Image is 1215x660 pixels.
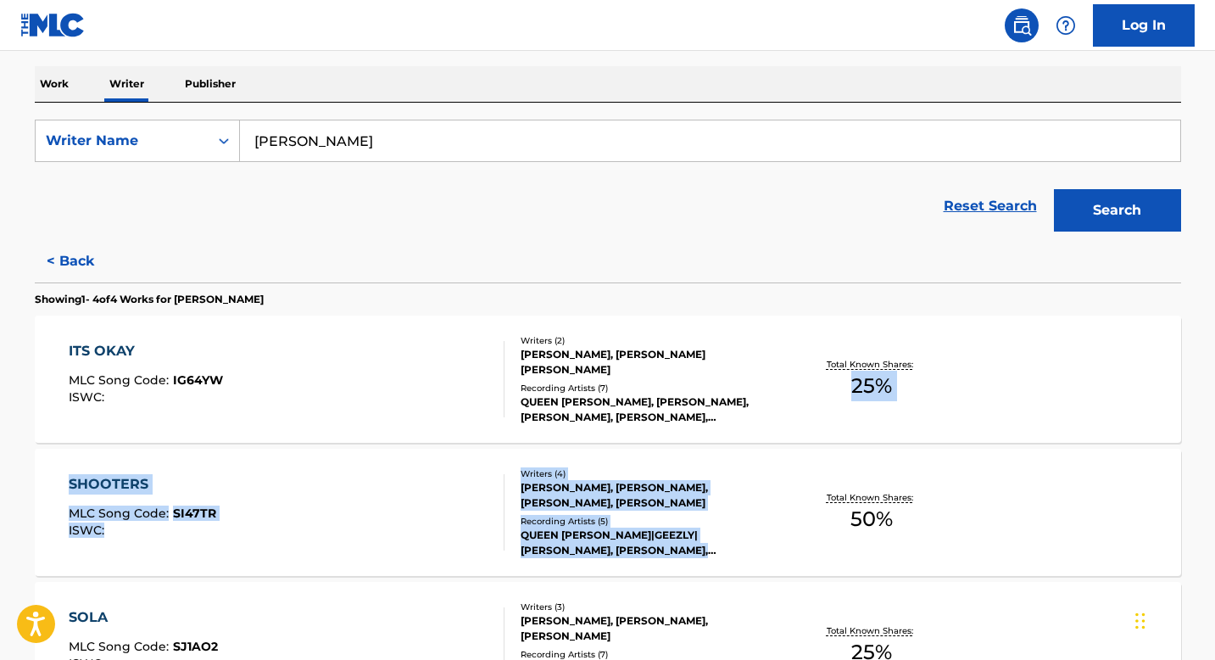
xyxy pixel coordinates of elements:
[173,506,216,521] span: SI47TR
[1012,15,1032,36] img: search
[1054,189,1181,232] button: Search
[827,358,917,371] p: Total Known Shares:
[69,607,218,628] div: SOLA
[521,347,777,378] div: [PERSON_NAME], [PERSON_NAME] [PERSON_NAME]
[827,624,917,637] p: Total Known Shares:
[35,316,1181,443] a: ITS OKAYMLC Song Code:IG64YWISWC:Writers (2)[PERSON_NAME], [PERSON_NAME] [PERSON_NAME]Recording A...
[20,13,86,37] img: MLC Logo
[35,240,137,282] button: < Back
[521,515,777,528] div: Recording Artists ( 5 )
[521,528,777,558] div: QUEEN [PERSON_NAME]|GEEZLY|[PERSON_NAME], [PERSON_NAME],[PERSON_NAME],[PERSON_NAME], [PERSON_NAME...
[521,382,777,394] div: Recording Artists ( 7 )
[180,66,241,102] p: Publisher
[1093,4,1195,47] a: Log In
[1135,596,1145,646] div: Drag
[1130,579,1215,660] iframe: Chat Widget
[69,506,173,521] span: MLC Song Code :
[173,639,218,654] span: SJ1AO2
[69,639,173,654] span: MLC Song Code :
[69,372,173,388] span: MLC Song Code :
[35,449,1181,576] a: SHOOTERSMLC Song Code:SI47TRISWC:Writers (4)[PERSON_NAME], [PERSON_NAME], [PERSON_NAME], [PERSON_...
[1056,15,1076,36] img: help
[35,66,74,102] p: Work
[851,371,892,401] span: 25 %
[1005,8,1039,42] a: Public Search
[35,292,264,307] p: Showing 1 - 4 of 4 Works for [PERSON_NAME]
[35,120,1181,240] form: Search Form
[521,601,777,613] div: Writers ( 3 )
[69,523,109,538] span: ISWC :
[521,394,777,425] div: QUEEN [PERSON_NAME], [PERSON_NAME], [PERSON_NAME], [PERSON_NAME], [PERSON_NAME]
[521,334,777,347] div: Writers ( 2 )
[173,372,223,388] span: IG64YW
[69,341,223,361] div: ITS OKAY
[69,474,216,495] div: SHOOTERS
[69,389,109,405] span: ISWC :
[521,467,777,480] div: Writers ( 4 )
[521,613,777,644] div: [PERSON_NAME], [PERSON_NAME], [PERSON_NAME]
[1049,8,1083,42] div: Help
[521,480,777,511] div: [PERSON_NAME], [PERSON_NAME], [PERSON_NAME], [PERSON_NAME]
[104,66,149,102] p: Writer
[46,131,198,151] div: Writer Name
[850,504,893,534] span: 50 %
[827,491,917,504] p: Total Known Shares:
[935,187,1045,225] a: Reset Search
